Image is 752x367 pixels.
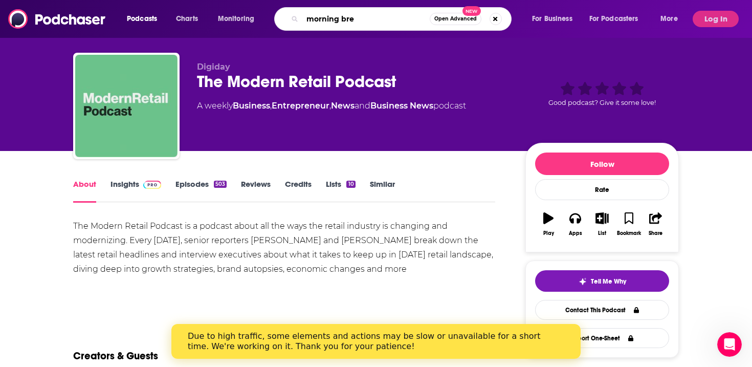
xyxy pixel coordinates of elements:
button: open menu [525,11,585,27]
span: For Podcasters [589,12,638,26]
button: Play [535,206,562,243]
div: Bookmark [617,230,641,236]
img: Podchaser - Follow, Share and Rate Podcasts [8,9,106,29]
iframe: Intercom live chat banner [171,324,581,359]
div: The Modern Retail Podcast is a podcast about all the ways the retail industry is changing and mod... [73,219,495,276]
button: Follow [535,153,669,175]
button: Bookmark [615,206,642,243]
img: The Modern Retail Podcast [75,55,178,157]
button: List [589,206,615,243]
a: Credits [285,179,312,203]
button: tell me why sparkleTell Me Why [535,270,669,292]
button: open menu [653,11,691,27]
div: List [598,230,606,236]
span: For Business [532,12,572,26]
button: open menu [211,11,268,27]
span: More [660,12,678,26]
button: open menu [120,11,170,27]
button: Log In [693,11,739,27]
button: open menu [583,11,653,27]
span: Podcasts [127,12,157,26]
button: Apps [562,206,588,243]
img: Podchaser Pro [143,181,161,189]
img: tell me why sparkle [579,277,587,286]
iframe: Intercom live chat [717,332,742,357]
a: About [73,179,96,203]
input: Search podcasts, credits, & more... [302,11,430,27]
span: , [329,101,331,111]
div: Rate [535,179,669,200]
button: Open AdvancedNew [430,13,481,25]
a: Charts [169,11,204,27]
span: Monitoring [218,12,254,26]
a: Similar [370,179,395,203]
a: Contact This Podcast [535,300,669,320]
div: Share [649,230,662,236]
a: News [331,101,355,111]
span: and [355,101,370,111]
div: Apps [569,230,582,236]
span: New [462,6,481,16]
button: Export One-Sheet [535,328,669,348]
span: Digiday [197,62,230,72]
a: Business [233,101,270,111]
a: InsightsPodchaser Pro [110,179,161,203]
span: Tell Me Why [591,277,626,286]
div: 503 [214,181,227,188]
div: Play [543,230,554,236]
a: Entrepreneur [272,101,329,111]
button: Share [643,206,669,243]
div: Good podcast? Give it some love! [525,62,679,125]
a: Business News [370,101,433,111]
div: 10 [346,181,355,188]
span: Charts [176,12,198,26]
a: Lists10 [326,179,355,203]
h2: Creators & Guests [73,350,158,362]
div: Search podcasts, credits, & more... [284,7,521,31]
div: A weekly podcast [197,100,466,112]
span: Good podcast? Give it some love! [548,99,656,106]
a: Episodes503 [175,179,227,203]
a: Reviews [241,179,271,203]
span: Open Advanced [434,16,477,21]
span: , [270,101,272,111]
